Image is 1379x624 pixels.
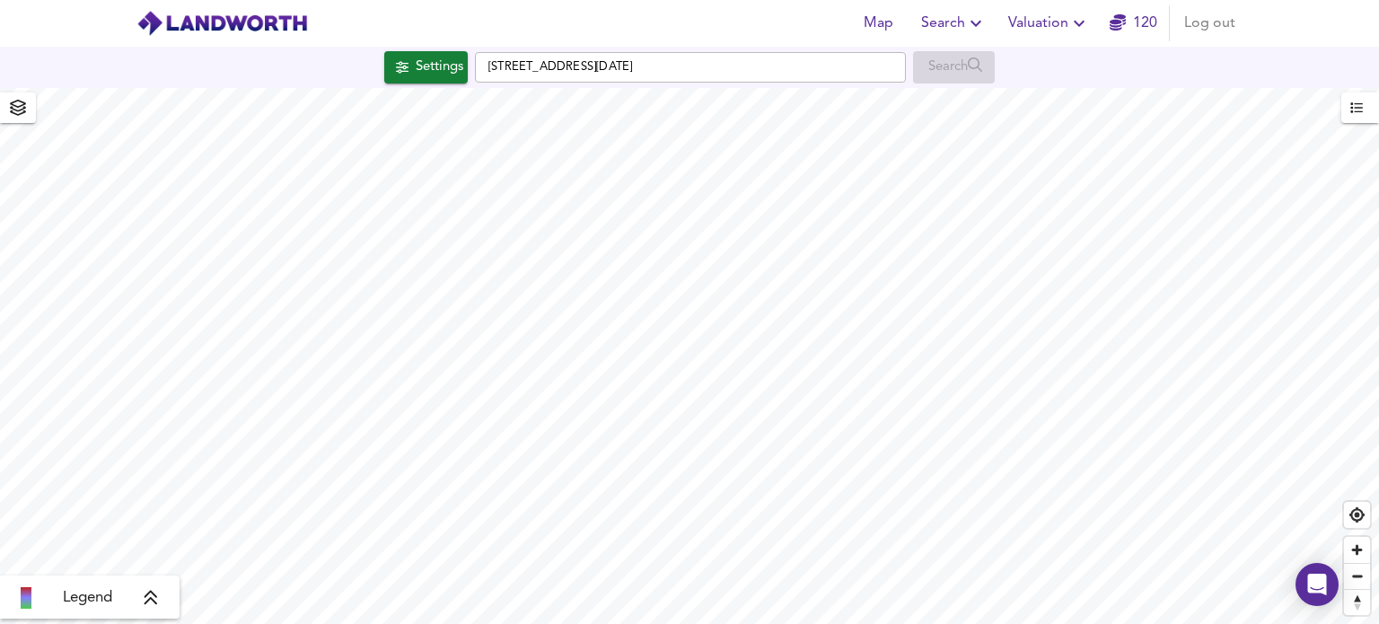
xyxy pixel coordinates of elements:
button: Search [914,5,994,41]
button: Zoom out [1344,563,1370,589]
div: Click to configure Search Settings [384,51,468,83]
div: Enable a Source before running a Search [913,51,995,83]
button: Settings [384,51,468,83]
button: Reset bearing to north [1344,589,1370,615]
div: Settings [416,56,463,79]
button: Zoom in [1344,537,1370,563]
button: Map [849,5,907,41]
span: Map [856,11,900,36]
span: Legend [63,587,112,609]
button: Log out [1177,5,1243,41]
div: Open Intercom Messenger [1296,563,1339,606]
button: 120 [1104,5,1162,41]
span: Zoom out [1344,564,1370,589]
span: Search [921,11,987,36]
input: Enter a location... [475,52,906,83]
a: 120 [1110,11,1157,36]
button: Find my location [1344,502,1370,528]
span: Reset bearing to north [1344,590,1370,615]
span: Log out [1184,11,1235,36]
img: logo [136,10,308,37]
span: Valuation [1008,11,1090,36]
button: Valuation [1001,5,1097,41]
